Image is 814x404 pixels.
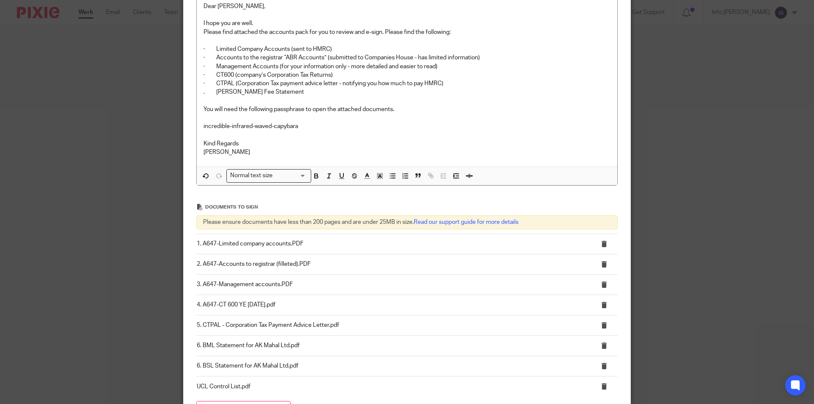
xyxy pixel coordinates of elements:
p: 1. A647-Limited company accounts.PDF [197,240,582,248]
p: UCL Control List.pdf [197,382,582,391]
p: incredible-infrared-waved-capybara [203,122,610,131]
p: · CT600 (company’s Corporation Tax Returns) [203,71,610,79]
p: Dear [PERSON_NAME], [203,2,610,11]
p: 2. A647-Accounts to registrar (filleted).PDF [197,260,582,268]
p: 6. BSL Statement for AK Mahal Ltd.pdf [197,362,582,370]
p: You will need the following passphrase to open the attached documents. [203,105,610,114]
div: Search for option [226,169,311,182]
span: Normal text size [229,171,275,180]
p: · Management Accounts (for your information only - more detailed and easier to read) [203,62,610,71]
p: 5. CTPAL - Corporation Tax Payment Advice Letter.pdf [197,321,582,329]
div: Please ensure documents have less than 200 pages and are under 25MB in size. [196,215,618,229]
p: [PERSON_NAME] [203,148,610,156]
p: . [PERSON_NAME] Fee Statement [203,88,610,96]
p: 4. A647-CT 600 YE [DATE].pdf [197,301,582,309]
p: · CTPAL (Corporation Tax payment advice letter - notifying you how much to pay HMRC) [203,79,610,88]
p: Please find attached the accounts pack for you to review and e-sign. Please find the following: [203,28,610,36]
p: I hope you are well. [203,19,610,28]
p: 6. BML Statement for AK Mahal Ltd.pdf [197,341,582,350]
p: 3. A647-Management accounts.PDF [197,280,582,289]
p: Kind Regards [203,139,610,148]
a: Read our support guide for more details [414,219,519,225]
p: · Limited Company Accounts (sent to HMRC) [203,45,610,53]
span: Documents to sign [205,205,258,209]
p: · Accounts to the registrar “ABR Accounts” (submitted to Companies House - has limited information) [203,53,610,62]
input: Search for option [276,171,306,180]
